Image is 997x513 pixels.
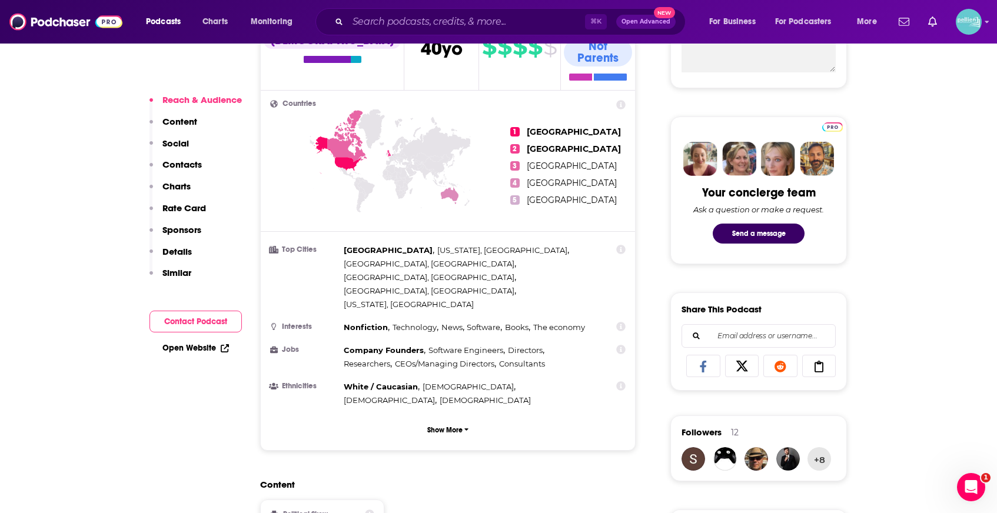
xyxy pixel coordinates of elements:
[344,299,474,309] span: [US_STATE], [GEOGRAPHIC_DATA]
[162,343,229,353] a: Open Website
[745,447,768,471] img: Jerzy
[956,9,982,35] span: Logged in as JessicaPellien
[682,427,722,438] span: Followers
[585,14,607,29] span: ⌘ K
[981,473,991,482] span: 1
[767,12,849,31] button: open menu
[344,395,435,405] span: [DEMOGRAPHIC_DATA]
[822,121,843,132] a: Pro website
[800,142,834,176] img: Jon Profile
[467,321,502,334] span: ,
[807,447,831,471] button: +8
[344,357,392,371] span: ,
[505,322,529,332] span: Books
[713,447,737,471] img: Emi113
[722,142,756,176] img: Barbara Profile
[482,37,496,56] span: $
[701,12,770,31] button: open menu
[543,37,557,56] span: $
[149,267,191,289] button: Similar
[162,224,201,235] p: Sponsors
[441,321,464,334] span: ,
[725,355,759,377] a: Share on X/Twitter
[344,272,514,282] span: [GEOGRAPHIC_DATA], [GEOGRAPHIC_DATA]
[270,382,339,390] h3: Ethnicities
[822,122,843,132] img: Podchaser Pro
[709,14,756,30] span: For Business
[162,202,206,214] p: Rate Card
[270,323,339,331] h3: Interests
[702,185,816,200] div: Your concierge team
[564,38,632,66] div: Not Parents
[763,355,797,377] a: Share on Reddit
[149,246,192,268] button: Details
[146,14,181,30] span: Podcasts
[497,37,511,56] span: $
[344,271,516,284] span: ,
[527,126,621,137] span: [GEOGRAPHIC_DATA]
[138,12,196,31] button: open menu
[533,322,585,332] span: The economy
[776,447,800,471] img: JohirMia
[956,9,982,35] img: User Profile
[344,286,514,295] span: [GEOGRAPHIC_DATA], [GEOGRAPHIC_DATA]
[395,357,496,371] span: ,
[344,321,390,334] span: ,
[149,311,242,332] button: Contact Podcast
[344,259,514,268] span: [GEOGRAPHIC_DATA], [GEOGRAPHIC_DATA]
[775,14,832,30] span: For Podcasters
[344,394,437,407] span: ,
[510,161,520,171] span: 3
[9,11,122,33] a: Podchaser - Follow, Share and Rate Podcasts
[344,359,390,368] span: Researchers
[202,14,228,30] span: Charts
[344,284,516,298] span: ,
[149,159,202,181] button: Contacts
[923,12,942,32] a: Show notifications dropdown
[162,267,191,278] p: Similar
[162,94,242,105] p: Reach & Audience
[508,344,544,357] span: ,
[344,245,433,255] span: [GEOGRAPHIC_DATA]
[505,321,530,334] span: ,
[510,144,520,154] span: 2
[149,116,197,138] button: Content
[421,37,463,60] span: 40 yo
[149,138,189,159] button: Social
[437,244,569,257] span: ,
[423,382,514,391] span: [DEMOGRAPHIC_DATA]
[348,12,585,31] input: Search podcasts, credits, & more...
[437,245,567,255] span: [US_STATE], [GEOGRAPHIC_DATA]
[428,344,505,357] span: ,
[270,246,339,254] h3: Top Cities
[344,345,424,355] span: Company Founders
[344,382,418,391] span: White / Caucasian
[682,447,705,471] img: Irisalukiferriswheelbirdsskunkswordsandskull
[423,380,516,394] span: ,
[857,14,877,30] span: More
[467,322,500,332] span: Software
[957,473,985,501] iframe: Intercom live chat
[622,19,670,25] span: Open Advanced
[894,12,914,32] a: Show notifications dropdown
[395,359,494,368] span: CEOs/Managing Directors
[428,345,503,355] span: Software Engineers
[713,224,805,244] button: Send a message
[761,142,795,176] img: Jules Profile
[440,395,531,405] span: [DEMOGRAPHIC_DATA]
[510,195,520,205] span: 5
[327,8,697,35] div: Search podcasts, credits, & more...
[162,181,191,192] p: Charts
[427,426,463,434] p: Show More
[344,380,420,394] span: ,
[802,355,836,377] a: Copy Link
[195,12,235,31] a: Charts
[344,257,516,271] span: ,
[162,116,197,127] p: Content
[528,37,542,56] span: $
[149,181,191,202] button: Charts
[242,12,308,31] button: open menu
[956,9,982,35] button: Show profile menu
